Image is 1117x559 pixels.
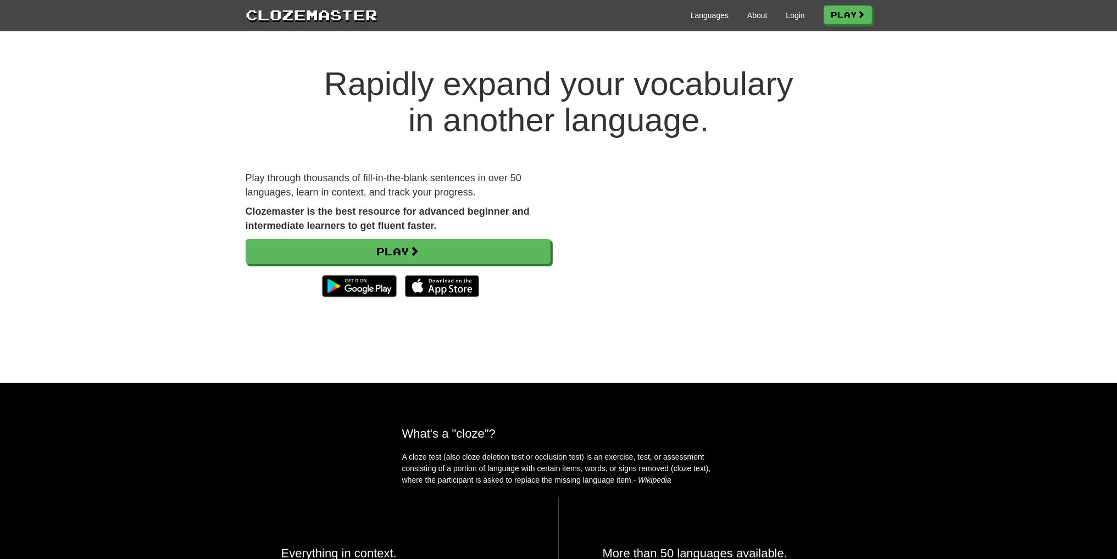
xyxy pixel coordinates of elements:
a: Play [824,5,872,24]
a: Clozemaster [246,4,377,25]
em: - Wikipedia [633,476,671,484]
p: A cloze test (also cloze deletion test or occlusion test) is an exercise, test, or assessment con... [402,451,715,486]
img: Download_on_the_App_Store_Badge_US-UK_135x40-25178aeef6eb6b83b96f5f2d004eda3bffbb37122de64afbaef7... [405,275,479,297]
p: Play through thousands of fill-in-the-blank sentences in over 50 languages, learn in context, and... [246,171,551,199]
a: Languages [691,10,729,21]
h2: What's a "cloze"? [402,427,715,440]
a: Login [786,10,804,21]
a: Play [246,239,551,264]
img: Get it on Google Play [316,270,402,303]
strong: Clozemaster is the best resource for advanced beginner and intermediate learners to get fluent fa... [246,206,530,231]
a: About [747,10,768,21]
